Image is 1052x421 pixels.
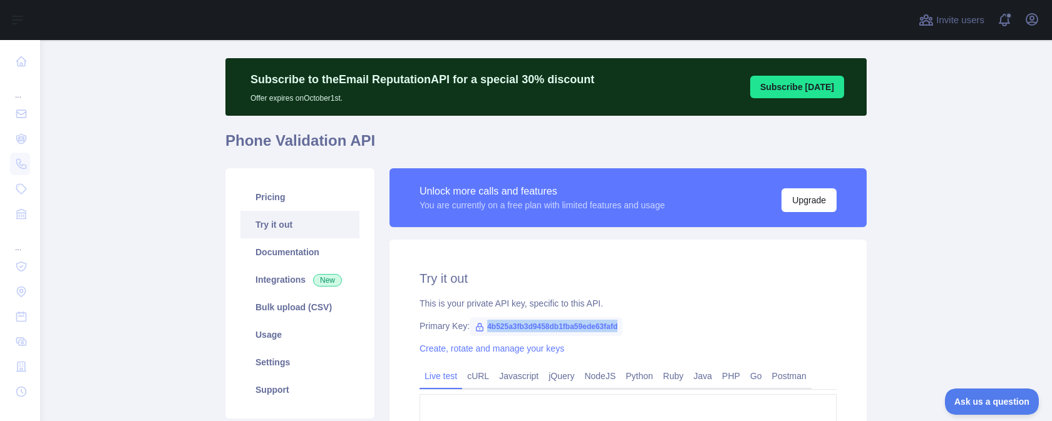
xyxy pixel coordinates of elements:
[420,199,665,211] div: You are currently on a free plan with limited features and usage
[745,366,767,386] a: Go
[240,376,359,403] a: Support
[420,366,462,386] a: Live test
[767,366,812,386] a: Postman
[225,131,867,161] h1: Phone Validation API
[750,76,844,98] button: Subscribe [DATE]
[240,293,359,321] a: Bulk upload (CSV)
[579,366,621,386] a: NodeJS
[240,321,359,348] a: Usage
[420,343,564,353] a: Create, rotate and manage your keys
[240,211,359,238] a: Try it out
[240,266,359,293] a: Integrations New
[717,366,745,386] a: PHP
[689,366,718,386] a: Java
[470,317,622,336] span: 4b525a3fb3d9458db1fba59ede63fafd
[313,274,342,287] span: New
[10,75,30,100] div: ...
[250,88,594,103] p: Offer expires on October 1st.
[945,388,1039,415] iframe: Toggle Customer Support
[420,297,837,310] div: This is your private API key, specific to this API.
[462,366,494,386] a: cURL
[781,188,837,212] button: Upgrade
[420,270,837,287] h2: Try it out
[240,238,359,266] a: Documentation
[936,13,984,28] span: Invite users
[420,320,837,332] div: Primary Key:
[621,366,658,386] a: Python
[240,183,359,211] a: Pricing
[250,71,594,88] p: Subscribe to the Email Reputation API for a special 30 % discount
[10,228,30,253] div: ...
[494,366,544,386] a: Javascript
[544,366,579,386] a: jQuery
[916,10,987,30] button: Invite users
[658,366,689,386] a: Ruby
[420,184,665,199] div: Unlock more calls and features
[240,348,359,376] a: Settings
